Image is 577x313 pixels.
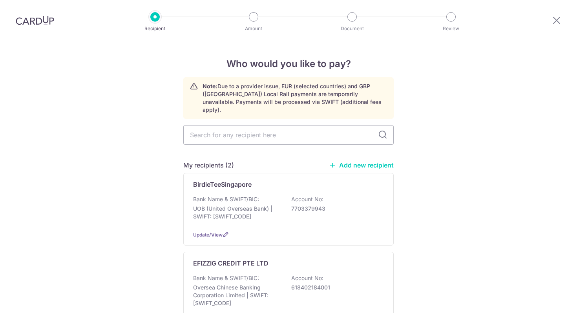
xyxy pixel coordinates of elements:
input: Search for any recipient here [183,125,394,145]
p: Account No: [291,195,323,203]
p: Review [422,25,480,33]
p: BirdieTeeSingapore [193,180,252,189]
p: Recipient [126,25,184,33]
p: Oversea Chinese Banking Corporation Limited | SWIFT: [SWIFT_CODE] [193,284,281,307]
img: CardUp [16,16,54,25]
strong: Note: [203,83,217,89]
p: 7703379943 [291,205,379,213]
iframe: Opens a widget where you can find more information [526,289,569,309]
h4: Who would you like to pay? [183,57,394,71]
a: Update/View [193,232,223,238]
p: Due to a provider issue, EUR (selected countries) and GBP ([GEOGRAPHIC_DATA]) Local Rail payments... [203,82,387,114]
p: Document [323,25,381,33]
p: Amount [225,25,283,33]
p: 618402184001 [291,284,379,291]
p: Account No: [291,274,323,282]
p: Bank Name & SWIFT/BIC: [193,195,259,203]
p: Bank Name & SWIFT/BIC: [193,274,259,282]
h5: My recipients (2) [183,160,234,170]
p: UOB (United Overseas Bank) | SWIFT: [SWIFT_CODE] [193,205,281,220]
a: Add new recipient [329,161,394,169]
p: EFIZZIG CREDIT PTE LTD [193,258,268,268]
